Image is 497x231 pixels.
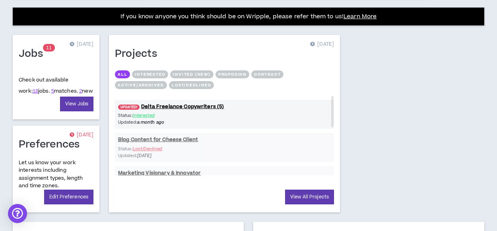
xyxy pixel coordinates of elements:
[33,87,38,95] a: 18
[49,45,52,51] span: 1
[215,70,249,78] button: Proposing
[310,41,334,49] p: [DATE]
[115,70,130,78] button: All
[133,113,155,118] span: Interested
[170,70,213,78] button: Invited (new)
[33,87,50,95] span: jobs.
[118,112,225,119] p: Status:
[19,138,86,151] h1: Preferences
[137,119,164,125] i: a month ago
[60,97,93,111] a: View Jobs
[19,48,49,60] h1: Jobs
[132,70,168,78] button: Interested
[79,87,82,95] a: 2
[8,204,27,223] div: Open Intercom Messenger
[118,105,140,110] span: UPDATED!
[70,41,93,49] p: [DATE]
[19,76,93,95] p: Check out available work:
[43,44,55,52] sup: 11
[51,87,54,95] a: 5
[285,190,334,204] a: View All Projects
[115,81,167,89] button: Active/Archived
[115,48,163,60] h1: Projects
[19,159,93,190] p: Let us know your work interests including assignment types, length and time zones.
[120,12,377,21] p: If you know anyone you think should be on Wripple, please refer them to us!
[70,131,93,139] p: [DATE]
[51,87,78,95] span: matches.
[46,45,49,51] span: 1
[44,190,93,204] a: Edit Preferences
[115,103,334,111] a: UPDATED!Delta Freelance Copywriters (5)
[251,70,283,78] button: Contract
[344,12,377,21] a: Learn More
[79,87,93,95] span: new
[118,119,225,126] p: Updated:
[169,81,214,89] button: Lost/Declined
